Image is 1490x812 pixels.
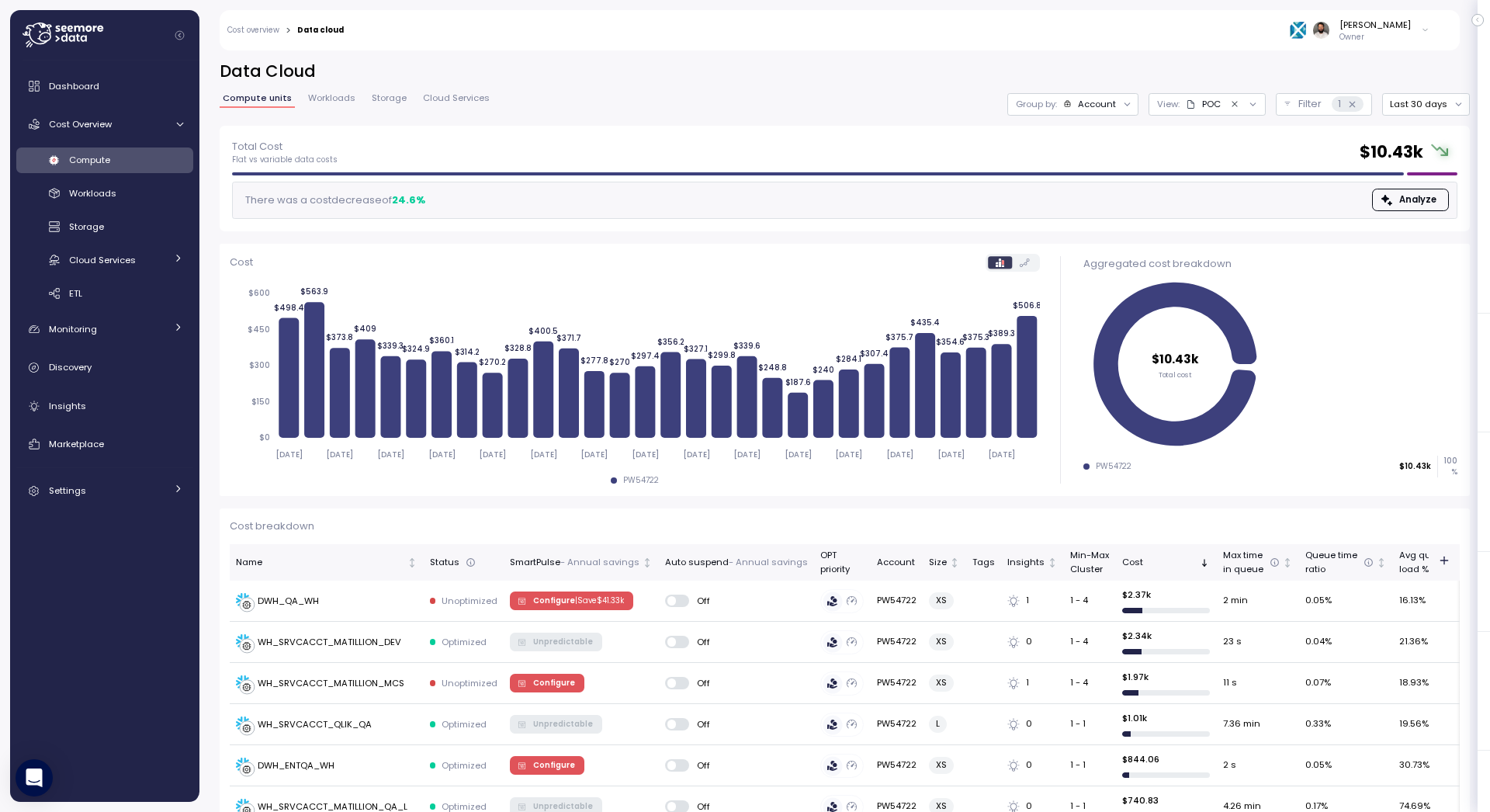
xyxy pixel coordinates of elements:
[402,344,430,354] tspan: $324.9
[442,595,497,607] p: Unoptimized
[1122,794,1211,807] p: $ 740.83
[886,449,913,460] tspan: [DATE]
[300,286,328,297] tspan: $563.9
[258,759,334,772] div: DWH_ENTQA_WH
[657,336,684,346] tspan: $356.2
[16,352,193,383] a: Discovery
[1305,758,1332,772] span: 0.05 %
[16,314,193,345] a: Monitoring
[258,636,401,649] div: WH_SRVCACCT_MATILLION_DEV
[49,484,86,497] span: Settings
[1313,22,1329,38] img: ACg8ocLskjvUhBDgxtSFCRx4ztb74ewwa1VrVEuDBD_Ho1mrTsQB-QE=s96-c
[560,556,639,570] p: - Annual savings
[326,449,353,460] tspan: [DATE]
[1152,351,1199,367] tspan: $10.43k
[1116,544,1217,581] th: CostSorted descending
[689,677,710,689] span: Off
[733,449,761,460] tspan: [DATE]
[1299,544,1393,581] th: Queue timeratioNot sorted
[230,519,1460,534] p: Cost breakdown
[580,449,608,460] tspan: [DATE]
[937,449,964,460] tspan: [DATE]
[230,544,424,581] th: NameNot sorted
[1228,97,1242,111] button: Clear value
[69,254,136,266] span: Cloud Services
[528,326,558,336] tspan: $400.5
[241,193,425,208] div: There was a cost decrease of
[708,350,736,360] tspan: $299.8
[423,94,490,102] span: Cloud Services
[1064,745,1115,786] td: 1 - 1
[1070,549,1109,576] div: Min-Max Cluster
[428,449,455,460] tspan: [DATE]
[308,94,355,102] span: Workloads
[16,247,193,272] a: Cloud Services
[1290,22,1306,38] img: 68bfcb35cd6837274e8268f7.PNG
[632,449,659,460] tspan: [DATE]
[16,280,193,306] a: ETL
[758,363,787,373] tspan: $248.8
[16,759,53,796] div: Open Intercom Messenger
[16,181,193,206] a: Workloads
[1338,96,1341,112] p: 1
[580,356,608,366] tspan: $277.8
[392,193,425,208] div: 24.6 %
[533,592,624,609] span: Configure
[510,674,584,692] button: Configure
[442,759,487,772] p: Optimized
[575,595,624,606] p: | Save $ 41.33k
[16,147,193,173] a: Compute
[877,556,917,570] div: Account
[1007,556,1045,570] div: Insights
[1399,758,1429,772] span: 30.73 %
[258,718,372,731] div: WH_SRVCACCT_QLIK_QA
[1305,676,1331,690] span: 0.07 %
[1305,635,1332,649] span: 0.04 %
[1064,622,1115,663] td: 1 - 4
[988,449,1015,460] tspan: [DATE]
[227,26,279,34] a: Cost overview
[962,332,989,342] tspan: $375.3
[1339,19,1411,32] div: [PERSON_NAME]
[689,759,710,772] span: Off
[49,118,112,130] span: Cost Overview
[249,360,270,370] tspan: $300
[429,335,454,345] tspan: $360.1
[258,677,404,690] div: WH_SRVCACCT_MATILLION_MCS
[1276,93,1372,116] button: Filter1
[1199,557,1210,568] div: Sorted descending
[251,397,270,407] tspan: $150
[1013,300,1041,311] tspan: $506.8
[455,346,480,356] tspan: $314.2
[442,677,497,689] p: Unoptimized
[1159,370,1193,380] tspan: Total cost
[1096,461,1131,472] div: PW54722
[1122,588,1211,601] p: $ 2.37k
[1122,712,1211,724] p: $ 1.01k
[479,449,506,460] tspan: [DATE]
[1007,758,1058,772] div: 0
[729,556,808,570] p: - Annual savings
[1223,635,1242,649] span: 23 s
[533,716,593,733] span: Unpredictable
[16,71,193,102] a: Dashboard
[1399,676,1429,690] span: 18.93 %
[286,26,291,36] div: >
[407,557,418,568] div: Not sorted
[785,377,810,387] tspan: $187.6
[533,675,575,692] span: Configure
[1305,549,1374,576] div: Queue time ratio
[665,556,808,570] div: Auto suspend
[297,25,344,36] div: Data cloud
[354,324,376,334] tspan: $409
[1399,549,1444,576] div: Avg query load %
[1223,549,1280,576] div: Max time in queue
[910,318,940,328] tspan: $435.4
[275,449,303,460] tspan: [DATE]
[1393,544,1464,581] th: Avg queryload %Not sorted
[510,556,639,570] div: SmartPulse
[1282,557,1293,568] div: Not sorted
[860,349,889,359] tspan: $307.4
[510,715,602,734] button: Unpredictable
